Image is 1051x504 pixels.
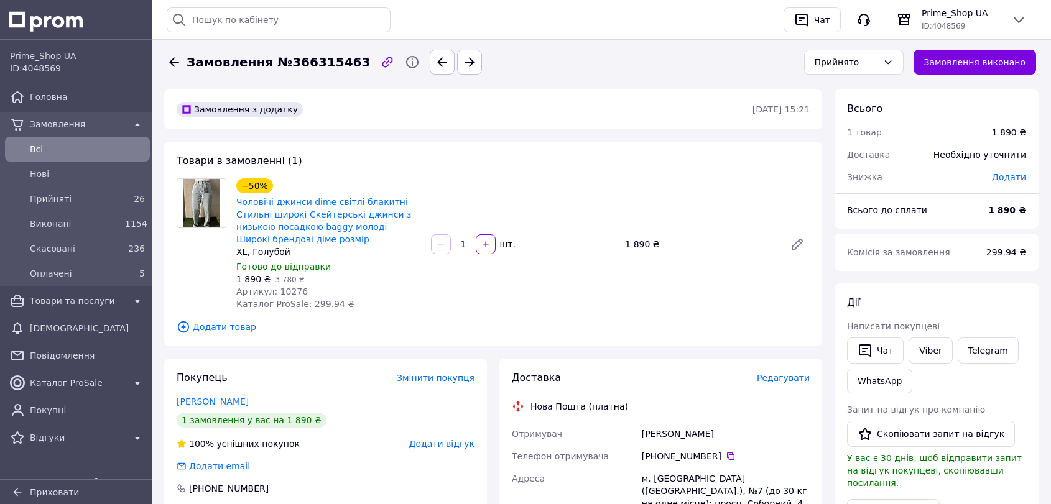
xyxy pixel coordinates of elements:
[187,53,370,71] span: Замовлення №366315463
[30,349,145,362] span: Повідомлення
[527,400,631,413] div: Нова Пошта (платна)
[812,11,833,29] div: Чат
[30,322,145,334] span: [DEMOGRAPHIC_DATA]
[10,63,61,73] span: ID: 4048569
[847,369,912,393] a: WhatsApp
[757,373,810,383] span: Редагувати
[988,205,1026,215] b: 1 890 ₴
[183,179,220,227] img: Чоловічі джинси dime світлі блакитні Стильні широкі Скейтерські джинси з низькою посадкою baggy м...
[30,295,125,307] span: Товари та послуги
[847,172,882,182] span: Знижка
[236,299,354,309] span: Каталог ProSale: 299.94 ₴
[30,91,145,103] span: Головна
[177,155,302,167] span: Товари в замовленні (1)
[639,423,812,445] div: [PERSON_NAME]
[236,274,271,284] span: 1 890 ₴
[847,453,1022,488] span: У вас є 30 днів, щоб відправити запит на відгук покупцеві, скопіювавши посилання.
[958,337,1019,364] a: Telegram
[784,7,841,32] button: Чат
[847,103,882,114] span: Всього
[30,267,120,280] span: Оплачені
[512,451,609,461] span: Телефон отримувача
[30,118,125,131] span: Замовлення
[236,245,421,258] div: XL, Голубой
[847,205,927,215] span: Всього до сплати
[236,262,331,272] span: Готово до відправки
[167,7,391,32] input: Пошук по кабінету
[30,475,145,500] span: Показники роботи компанії
[914,50,1037,75] button: Замовлення виконано
[922,7,1001,19] span: Prime_Shop UA
[177,372,228,383] span: Покупець
[177,413,326,428] div: 1 замовлення у вас на 1 890 ₴
[175,460,251,472] div: Додати email
[236,286,308,296] span: Артикул: 10276
[752,104,810,114] time: [DATE] 15:21
[188,482,270,495] div: [PHONE_NUMBER]
[512,429,562,439] span: Отримувач
[177,102,303,117] div: Замовлення з додатку
[847,296,860,308] span: Дії
[815,55,878,69] div: Прийнято
[909,337,952,364] a: Viber
[397,373,475,383] span: Змінити покупця
[512,372,561,383] span: Доставка
[30,431,125,444] span: Відгуки
[236,178,273,193] div: −50%
[992,172,1026,182] span: Додати
[177,320,810,334] span: Додати товар
[30,377,125,389] span: Каталог ProSale
[30,487,79,497] span: Приховати
[847,321,940,331] span: Написати покупцеві
[785,232,810,257] a: Редагувати
[620,236,780,253] div: 1 890 ₴
[642,450,810,462] div: [PHONE_NUMBER]
[275,275,304,284] span: 3 780 ₴
[986,247,1026,257] span: 299.94 ₴
[30,168,145,180] span: Нові
[189,439,214,449] span: 100%
[125,219,147,229] span: 1154
[177,438,300,450] div: успішних покупок
[847,405,985,415] span: Запит на відгук про компанію
[30,218,120,230] span: Виконані
[926,141,1034,168] div: Необхідно уточнити
[188,460,251,472] div: Додати email
[512,474,545,483] span: Адреса
[847,247,950,257] span: Комісія за замовлення
[847,421,1015,447] button: Скопіювати запит на відгук
[847,337,904,364] button: Чат
[847,127,882,137] span: 1 товар
[30,193,120,205] span: Прийняті
[236,197,411,244] a: Чоловічі джинси dime світлі блакитні Стильні широкі Скейтерські джинси з низькою посадкою baggy м...
[177,396,249,406] a: [PERSON_NAME]
[497,238,517,250] div: шт.
[922,22,965,30] span: ID: 4048569
[128,244,145,254] span: 236
[409,439,475,449] span: Додати відгук
[847,150,890,160] span: Доставка
[992,126,1026,139] div: 1 890 ₴
[30,404,145,416] span: Покупці
[30,143,145,155] span: Всi
[134,194,145,204] span: 26
[30,242,120,255] span: Скасовані
[10,50,145,62] span: Prime_Shop UA
[139,268,145,278] span: 5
